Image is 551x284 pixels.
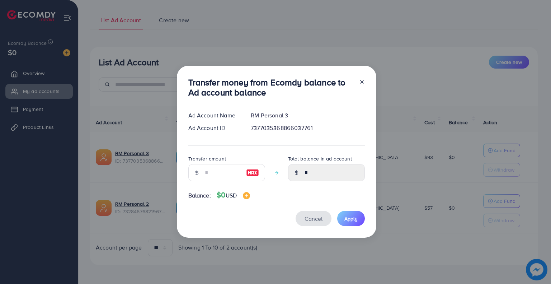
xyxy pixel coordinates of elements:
[188,191,211,200] span: Balance:
[245,124,370,132] div: 7377035368866037761
[344,215,358,222] span: Apply
[296,211,331,226] button: Cancel
[188,155,226,162] label: Transfer amount
[217,191,250,200] h4: $0
[337,211,365,226] button: Apply
[188,77,353,98] h3: Transfer money from Ecomdy balance to Ad account balance
[246,168,259,177] img: image
[183,111,245,120] div: Ad Account Name
[245,111,370,120] div: RM Personal 3
[288,155,352,162] label: Total balance in ad account
[243,192,250,199] img: image
[305,215,322,223] span: Cancel
[226,191,237,199] span: USD
[183,124,245,132] div: Ad Account ID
